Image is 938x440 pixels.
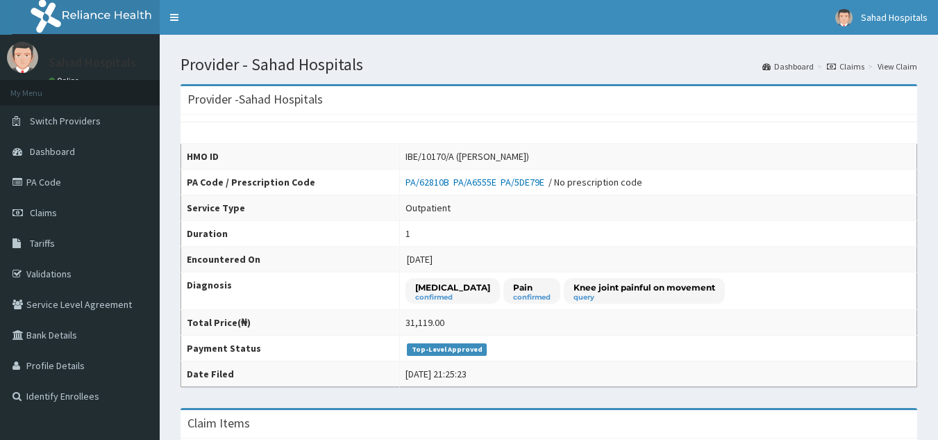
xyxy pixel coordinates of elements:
p: Knee joint painful on movement [573,282,715,293]
h3: Claim Items [187,417,250,430]
span: Top-Level Approved [407,343,487,356]
a: View Claim [878,60,917,72]
div: 1 [405,227,410,241]
th: HMO ID [181,144,400,170]
span: Tariffs [30,237,55,250]
th: Total Price(₦) [181,310,400,336]
small: confirmed [513,294,551,301]
th: Encountered On [181,247,400,272]
th: PA Code / Prescription Code [181,170,400,195]
div: [DATE] 21:25:23 [405,367,467,381]
p: Pain [513,282,551,293]
h1: Provider - Sahad Hospitals [181,56,917,74]
img: User Image [835,9,853,26]
div: 31,119.00 [405,316,444,329]
span: Claims [30,206,57,219]
p: [MEDICAL_DATA] [415,282,490,293]
a: Online [49,76,82,85]
a: PA/A6555E [453,176,501,188]
div: / No prescription code [405,175,642,189]
th: Date Filed [181,361,400,387]
span: [DATE] [407,253,433,266]
span: Dashboard [30,145,75,158]
div: Outpatient [405,201,451,215]
th: Diagnosis [181,272,400,310]
th: Payment Status [181,336,400,361]
a: PA/5DE79E [501,176,548,188]
th: Duration [181,221,400,247]
div: IBE/10170/A ([PERSON_NAME]) [405,149,529,163]
p: Sahad Hospitals [49,56,136,69]
h3: Provider - Sahad Hospitals [187,93,323,106]
a: PA/62810B [405,176,453,188]
img: User Image [7,42,38,73]
small: query [573,294,715,301]
span: Switch Providers [30,115,101,127]
a: Dashboard [762,60,814,72]
span: Sahad Hospitals [861,11,928,24]
th: Service Type [181,195,400,221]
a: Claims [827,60,864,72]
small: confirmed [415,294,490,301]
